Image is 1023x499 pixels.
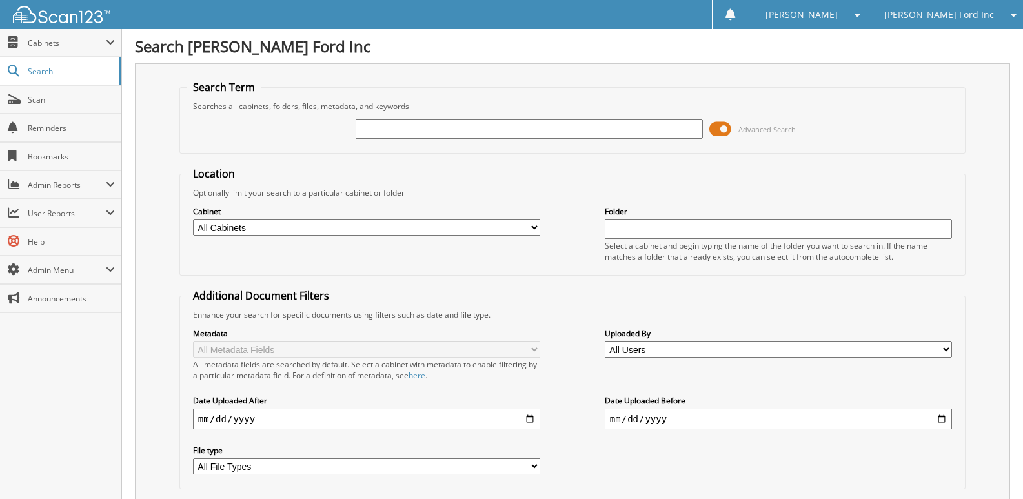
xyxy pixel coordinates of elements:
legend: Search Term [187,80,261,94]
a: here [409,370,425,381]
label: Date Uploaded After [193,395,540,406]
span: Help [28,236,115,247]
h1: Search [PERSON_NAME] Ford Inc [135,36,1010,57]
div: Select a cabinet and begin typing the name of the folder you want to search in. If the name match... [605,240,952,262]
span: Search [28,66,113,77]
span: Admin Reports [28,179,106,190]
span: Admin Menu [28,265,106,276]
span: Announcements [28,293,115,304]
label: Folder [605,206,952,217]
legend: Location [187,167,241,181]
span: Cabinets [28,37,106,48]
div: Optionally limit your search to a particular cabinet or folder [187,187,958,198]
label: Date Uploaded Before [605,395,952,406]
label: File type [193,445,540,456]
span: User Reports [28,208,106,219]
div: Searches all cabinets, folders, files, metadata, and keywords [187,101,958,112]
div: Enhance your search for specific documents using filters such as date and file type. [187,309,958,320]
div: All metadata fields are searched by default. Select a cabinet with metadata to enable filtering b... [193,359,540,381]
input: start [193,409,540,429]
input: end [605,409,952,429]
span: [PERSON_NAME] Ford Inc [884,11,994,19]
label: Uploaded By [605,328,952,339]
label: Metadata [193,328,540,339]
span: Scan [28,94,115,105]
img: scan123-logo-white.svg [13,6,110,23]
span: Reminders [28,123,115,134]
label: Cabinet [193,206,540,217]
span: Advanced Search [738,125,796,134]
legend: Additional Document Filters [187,289,336,303]
span: Bookmarks [28,151,115,162]
span: [PERSON_NAME] [765,11,838,19]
